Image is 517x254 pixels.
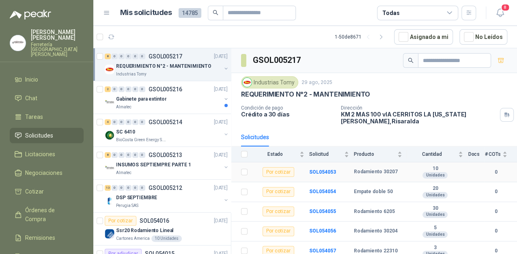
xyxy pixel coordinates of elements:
[116,95,166,103] p: Gabinete para extintor
[140,218,169,224] p: SOL054016
[309,151,343,157] span: Solicitud
[179,8,201,18] span: 14785
[116,128,135,136] p: SC 6410
[118,152,125,158] div: 0
[25,150,55,159] span: Licitaciones
[25,94,37,103] span: Chat
[354,189,393,195] b: Empate doble 50
[309,189,336,194] a: SOL054054
[422,192,448,198] div: Unidades
[112,152,118,158] div: 0
[139,185,145,191] div: 0
[394,29,453,45] button: Asignado a mi
[309,248,336,254] a: SOL054057
[354,151,396,157] span: Producto
[309,146,354,162] th: Solicitud
[31,29,84,41] p: [PERSON_NAME] [PERSON_NAME]
[116,202,138,209] p: Perugia SAS
[149,119,182,125] p: GSOL005214
[10,230,84,245] a: Remisiones
[241,111,334,118] p: Crédito a 30 días
[116,170,131,176] p: Almatec
[149,86,182,92] p: GSOL005216
[341,105,497,111] p: Dirección
[407,166,463,172] b: 10
[341,111,497,125] p: KM 2 MAS 100 vIA CERRITOS LA [US_STATE] [PERSON_NAME] , Risaralda
[112,185,118,191] div: 0
[309,228,336,234] b: SOL054056
[10,35,26,51] img: Company Logo
[214,184,228,192] p: [DATE]
[214,86,228,93] p: [DATE]
[214,151,228,159] p: [DATE]
[25,206,76,224] span: Órdenes de Compra
[241,105,334,111] p: Condición de pago
[408,58,414,63] span: search
[118,185,125,191] div: 0
[407,185,463,192] b: 20
[139,54,145,59] div: 0
[149,54,182,59] p: GSOL005217
[407,245,463,251] b: 3
[382,9,399,17] div: Todas
[151,235,182,242] div: 10 Unidades
[116,235,150,242] p: Cartones America
[241,133,269,142] div: Solicitudes
[132,185,138,191] div: 0
[116,71,146,77] p: Industrias Tomy
[263,167,294,177] div: Por cotizar
[485,208,507,215] b: 0
[253,54,302,67] h3: GSOL005217
[105,97,114,107] img: Company Logo
[139,152,145,158] div: 0
[139,119,145,125] div: 0
[422,211,448,218] div: Unidades
[241,90,370,99] p: REQUERIMIENTO N°2 - MANTENIMIENTO
[243,78,252,87] img: Company Logo
[105,152,111,158] div: 8
[112,86,118,92] div: 0
[125,54,131,59] div: 0
[263,226,294,236] div: Por cotizar
[10,202,84,227] a: Órdenes de Compra
[485,151,501,157] span: # COTs
[105,183,229,209] a: 13 0 0 0 0 0 GSOL005212[DATE] Company LogoDSP SEPTIEMBREPerugia SAS
[25,233,55,242] span: Remisiones
[252,151,298,157] span: Estado
[105,54,111,59] div: 8
[132,86,138,92] div: 0
[120,7,172,19] h1: Mis solicitudes
[105,196,114,206] img: Company Logo
[354,146,407,162] th: Producto
[407,146,468,162] th: Cantidad
[116,227,173,235] p: Ssr20 Rodamiento Lineal
[25,187,44,196] span: Cotizar
[485,227,507,235] b: 0
[105,65,114,74] img: Company Logo
[214,53,228,60] p: [DATE]
[10,109,84,125] a: Tareas
[10,128,84,143] a: Solicitudes
[407,205,463,212] b: 30
[422,172,448,179] div: Unidades
[25,112,43,121] span: Tareas
[105,185,111,191] div: 13
[116,137,167,143] p: BioCosta Green Energy S.A.S
[309,209,336,214] b: SOL054055
[213,10,218,15] span: search
[149,152,182,158] p: GSOL005213
[10,184,84,199] a: Cotizar
[214,118,228,126] p: [DATE]
[309,169,336,175] a: SOL054053
[105,130,114,140] img: Company Logo
[407,225,463,231] b: 5
[25,75,38,84] span: Inicio
[422,231,448,238] div: Unidades
[354,209,395,215] b: Rodamiento 6205
[132,152,138,158] div: 0
[485,168,507,176] b: 0
[10,146,84,162] a: Licitaciones
[125,86,131,92] div: 0
[105,163,114,173] img: Company Logo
